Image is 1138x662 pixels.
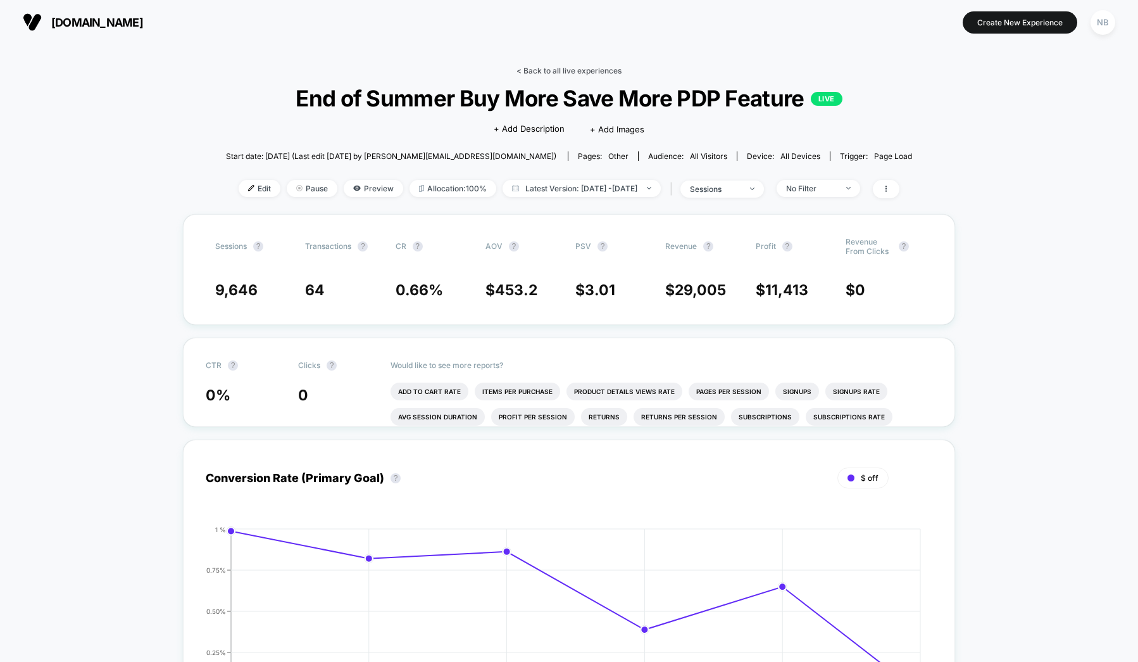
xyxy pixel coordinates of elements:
li: Subscriptions Rate [806,408,892,426]
li: Avg Session Duration [391,408,485,426]
button: ? [597,241,608,251]
span: Page Load [874,151,912,161]
div: Audience: [648,151,727,161]
span: 11,413 [765,281,808,299]
li: Add To Cart Rate [391,383,468,400]
span: Sessions [215,241,247,251]
button: ? [228,360,238,371]
button: NB [1087,10,1119,35]
li: Returns Per Session [634,408,725,426]
span: 0 % [206,386,230,404]
span: Preview [344,180,403,197]
li: Signups Rate [825,383,887,400]
button: ? [782,241,792,251]
span: $ [575,281,615,299]
span: PSV [575,241,591,251]
button: ? [413,241,423,251]
a: < Back to all live experiences [516,66,622,75]
button: ? [253,241,263,251]
span: 0.66 % [396,281,443,299]
div: Pages: [578,151,628,161]
span: $ [846,281,865,299]
div: NB [1091,10,1115,35]
span: Allocation: 100% [410,180,496,197]
span: End of Summer Buy More Save More PDP Feature [260,85,877,111]
span: + Add Description [494,123,565,136]
button: ? [391,473,401,483]
li: Product Details Views Rate [566,383,682,400]
div: Trigger: [840,151,912,161]
tspan: 0.50% [206,607,226,614]
span: $ off [861,473,879,483]
span: Revenue From Clicks [846,237,892,256]
p: LIVE [811,92,842,106]
span: + Add Images [590,124,644,134]
button: ? [509,241,519,251]
span: Profit [756,241,776,251]
img: Visually logo [23,13,42,32]
span: Pause [287,180,337,197]
img: end [750,188,754,190]
span: 64 [305,281,325,299]
span: Edit [239,180,280,197]
span: [DOMAIN_NAME] [51,16,143,29]
img: end [846,187,851,189]
span: $ [665,281,726,299]
span: other [608,151,628,161]
button: ? [358,241,368,251]
span: CR [396,241,406,251]
button: [DOMAIN_NAME] [19,12,147,32]
tspan: 0.25% [206,648,226,656]
span: CTR [206,360,222,370]
span: $ [756,281,808,299]
span: 453.2 [495,281,537,299]
span: 0 [298,386,308,404]
li: Subscriptions [731,408,799,426]
div: No Filter [786,184,837,193]
span: Transactions [305,241,351,251]
li: Pages Per Session [689,383,769,400]
span: Revenue [665,241,697,251]
span: AOV [485,241,503,251]
span: Start date: [DATE] (Last edit [DATE] by [PERSON_NAME][EMAIL_ADDRESS][DOMAIN_NAME]) [226,151,556,161]
tspan: 0.75% [206,566,226,573]
img: rebalance [419,185,424,192]
img: end [647,187,651,189]
span: Device: [737,151,830,161]
img: edit [248,185,254,191]
p: Would like to see more reports? [391,360,932,370]
span: All Visitors [690,151,727,161]
li: Profit Per Session [491,408,575,426]
span: $ [485,281,537,299]
img: end [296,185,303,191]
span: 29,005 [675,281,726,299]
span: Clicks [298,360,320,370]
span: 9,646 [215,281,258,299]
span: | [667,180,680,198]
button: Create New Experience [963,11,1077,34]
button: ? [327,360,337,371]
li: Items Per Purchase [475,383,560,400]
button: ? [703,241,713,251]
div: sessions [690,184,741,194]
li: Signups [775,383,819,400]
span: all devices [780,151,820,161]
tspan: 1 % [215,525,226,533]
li: Returns [581,408,627,426]
span: 3.01 [585,281,615,299]
span: 0 [855,281,865,299]
img: calendar [512,185,519,191]
span: Latest Version: [DATE] - [DATE] [503,180,661,197]
button: ? [899,241,909,251]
